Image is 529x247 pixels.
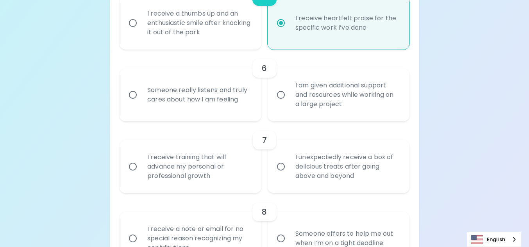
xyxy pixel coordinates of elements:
[467,232,521,247] div: Language
[120,121,409,193] div: choice-group-check
[262,62,267,75] h6: 6
[120,50,409,121] div: choice-group-check
[467,232,521,247] a: English
[289,71,405,118] div: I am given additional support and resources while working on a large project
[141,76,257,114] div: Someone really listens and truly cares about how I am feeling
[467,232,521,247] aside: Language selected: English
[262,134,267,146] h6: 7
[289,143,405,190] div: I unexpectedly receive a box of delicious treats after going above and beyond
[262,206,267,218] h6: 8
[141,143,257,190] div: I receive training that will advance my personal or professional growth
[289,4,405,42] div: I receive heartfelt praise for the specific work I’ve done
